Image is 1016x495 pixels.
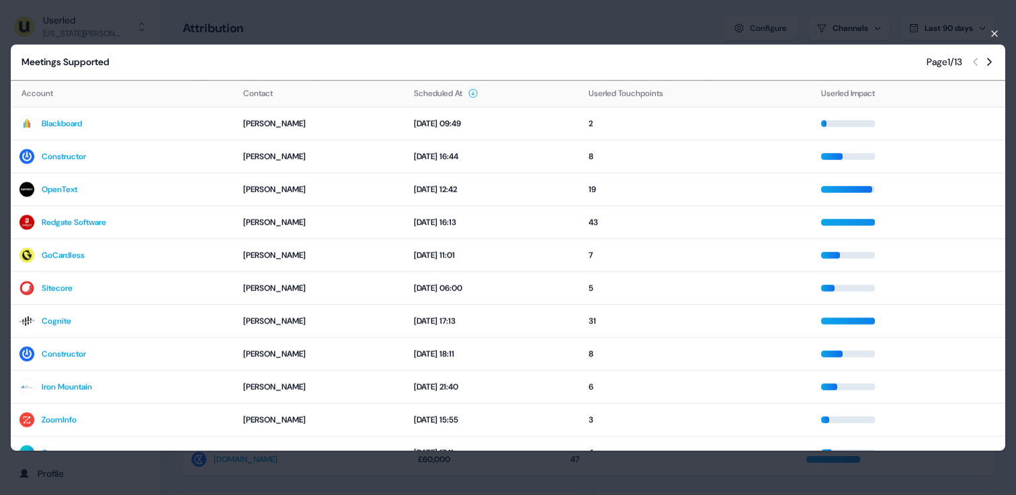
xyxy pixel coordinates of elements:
div: 3 [589,413,804,426]
a: Sitecore [42,281,73,295]
div: [DATE] 11:01 [414,249,573,262]
a: Blackboard [42,117,82,130]
div: [DATE] 09:49 [414,117,573,130]
a: Constructor [42,347,86,361]
div: 7 [589,249,804,262]
div: [PERSON_NAME] [243,314,398,328]
div: [DATE] 16:44 [414,150,573,163]
div: Meetings Supported [22,55,110,69]
a: Redgate Software [42,216,106,229]
div: 19 [589,183,804,196]
div: 31 [589,314,804,328]
div: [DATE] 12:42 [414,183,573,196]
a: Iron Mountain [42,380,92,394]
div: [PERSON_NAME] [243,380,398,394]
div: 2 [589,117,804,130]
div: [PERSON_NAME] [243,413,398,426]
button: Scheduled At [414,81,478,105]
div: 43 [589,216,804,229]
div: [PERSON_NAME] [243,117,398,130]
div: [DATE] 18:11 [414,347,573,361]
a: GoCardless [42,249,85,262]
a: Constructor [42,150,86,163]
div: 8 [589,347,804,361]
div: [DATE] 21:40 [414,380,573,394]
div: [PERSON_NAME] [243,347,398,361]
div: [PERSON_NAME] [243,216,398,229]
div: [DATE] 16:13 [414,216,573,229]
a: OpenText [42,183,77,196]
a: Canva [42,446,65,459]
div: [DATE] 06:00 [414,281,573,295]
div: 4 [589,446,804,459]
a: Cognite [42,314,71,328]
div: [PERSON_NAME] [243,249,398,262]
button: Userled Touchpoints [589,81,679,105]
div: [PERSON_NAME] [243,281,398,295]
div: [DATE] 17:11 [414,446,573,459]
div: 6 [589,380,804,394]
button: Userled Impact [821,81,891,105]
div: 5 [589,281,804,295]
a: ZoomInfo [42,413,77,426]
div: [PERSON_NAME] [243,183,398,196]
div: [PERSON_NAME] [243,150,398,163]
div: 8 [589,150,804,163]
div: Page 1 / 13 [927,55,962,69]
div: [DATE] 15:55 [414,413,573,426]
button: Account [22,81,69,105]
div: [DATE] 17:13 [414,314,573,328]
button: Contact [243,81,289,105]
